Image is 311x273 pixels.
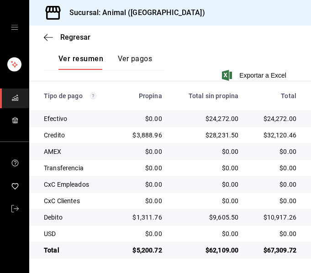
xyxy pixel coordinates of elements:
[177,147,239,156] div: $0.00
[253,147,296,156] div: $0.00
[118,54,152,70] button: Ver pagos
[177,213,239,222] div: $9,605.50
[58,54,103,70] button: Ver resumen
[253,131,296,140] div: $32,120.46
[125,213,162,222] div: $1,311.76
[253,92,296,100] div: Total
[44,196,110,205] div: CxC Clientes
[224,70,286,81] button: Exportar a Excel
[125,180,162,189] div: $0.00
[177,131,239,140] div: $28,231.50
[44,180,110,189] div: CxC Empleados
[44,131,110,140] div: Credito
[177,246,239,255] div: $62,109.00
[44,114,110,123] div: Efectivo
[125,229,162,238] div: $0.00
[125,114,162,123] div: $0.00
[44,163,110,173] div: Transferencia
[253,180,296,189] div: $0.00
[253,114,296,123] div: $24,272.00
[177,114,239,123] div: $24,272.00
[62,7,205,18] h3: Sucursal: Animal ([GEOGRAPHIC_DATA])
[177,229,239,238] div: $0.00
[90,93,96,99] svg: Los pagos realizados con Pay y otras terminales son montos brutos.
[253,229,296,238] div: $0.00
[125,163,162,173] div: $0.00
[44,147,110,156] div: AMEX
[44,213,110,222] div: Debito
[253,213,296,222] div: $10,917.26
[125,92,162,100] div: Propina
[44,246,110,255] div: Total
[125,196,162,205] div: $0.00
[125,147,162,156] div: $0.00
[44,92,110,100] div: Tipo de pago
[177,196,239,205] div: $0.00
[125,131,162,140] div: $3,888.96
[253,163,296,173] div: $0.00
[44,33,90,42] button: Regresar
[44,229,110,238] div: USD
[58,54,152,70] div: navigation tabs
[177,163,239,173] div: $0.00
[177,92,239,100] div: Total sin propina
[60,33,90,42] span: Regresar
[11,24,18,31] button: open drawer
[125,246,162,255] div: $5,200.72
[177,180,239,189] div: $0.00
[253,246,296,255] div: $67,309.72
[253,196,296,205] div: $0.00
